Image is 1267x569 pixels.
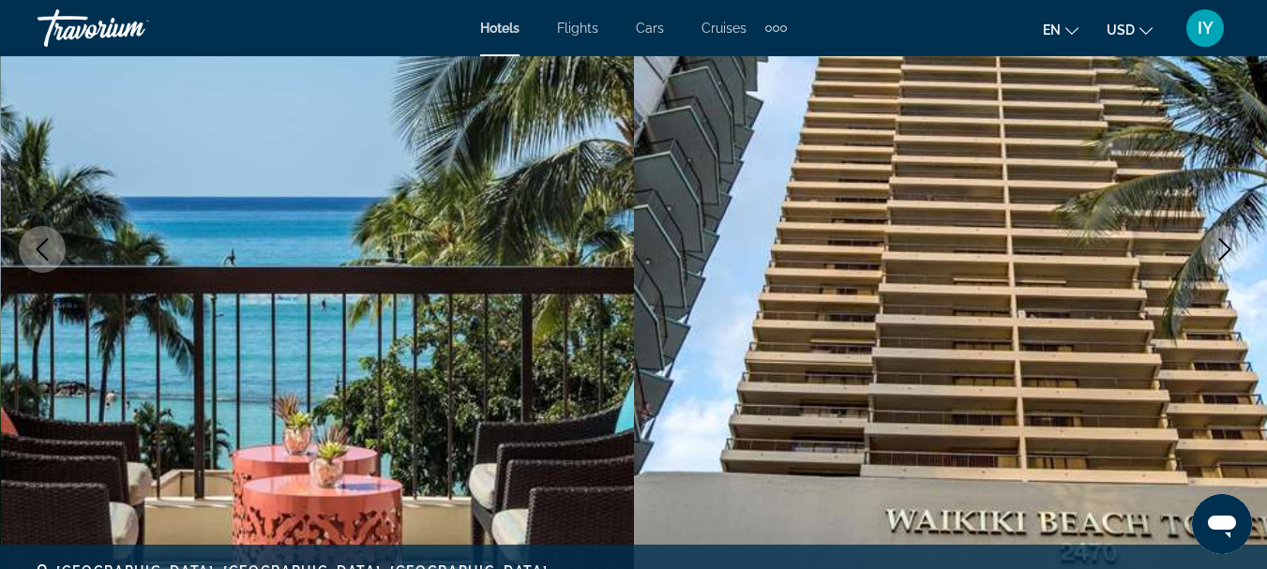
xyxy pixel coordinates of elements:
a: Cruises [701,21,747,36]
a: Cars [636,21,664,36]
span: IY [1198,19,1214,37]
button: Previous image [19,226,66,273]
span: USD [1107,22,1135,37]
button: Change currency [1107,16,1153,43]
button: Next image [1201,226,1248,273]
a: Travorium [38,4,225,52]
a: Hotels [480,21,520,36]
a: Flights [557,21,598,36]
button: User Menu [1181,8,1229,48]
iframe: Button to launch messaging window [1192,494,1252,554]
span: en [1043,22,1061,37]
button: Change language [1043,16,1078,43]
button: Extra navigation items [765,13,787,43]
